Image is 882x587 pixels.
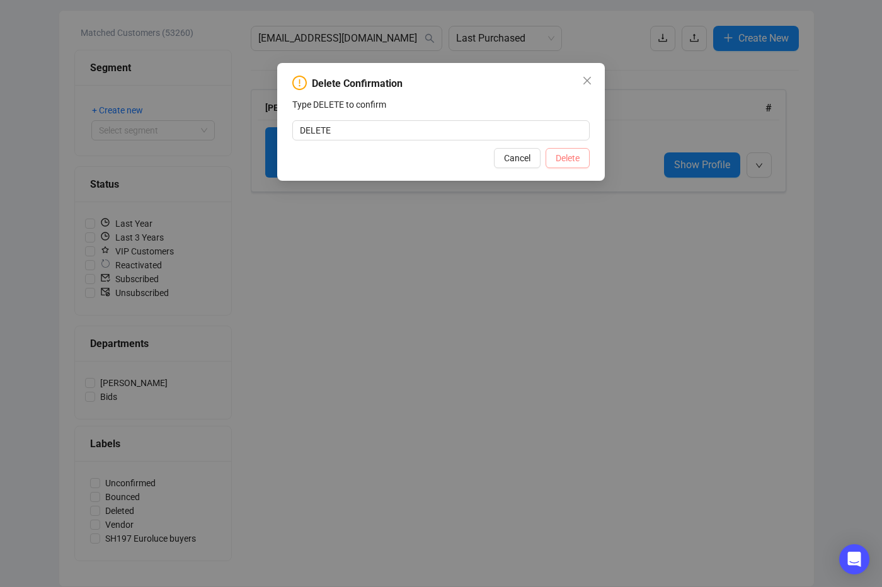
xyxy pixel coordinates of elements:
[292,76,307,90] span: exclamation-circle
[556,151,580,165] span: Delete
[312,76,403,91] div: Delete Confirmation
[504,151,530,165] span: Cancel
[292,98,590,111] p: Type DELETE to confirm
[546,148,590,168] button: Delete
[577,71,597,91] button: Close
[292,120,590,140] input: DELETE
[582,76,592,86] span: close
[839,544,869,574] div: Open Intercom Messenger
[494,148,541,168] button: Cancel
